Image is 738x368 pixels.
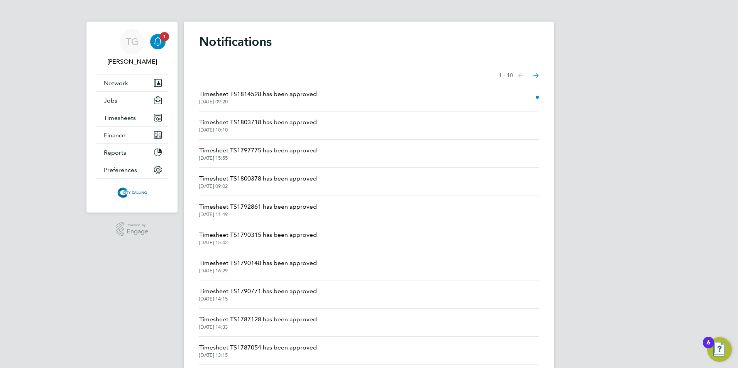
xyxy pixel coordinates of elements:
span: Timesheets [104,114,136,122]
span: Timesheet TS1790148 has been approved [199,258,317,268]
span: [DATE] 11:49 [199,211,317,218]
span: Engage [127,228,148,235]
a: Go to home page [96,186,168,199]
button: Open Resource Center, 6 new notifications [707,337,732,362]
a: Timesheet TS1787128 has been approved[DATE] 14:33 [199,315,317,330]
img: citycalling-logo-retina.png [115,186,149,199]
span: Timesheet TS1797775 has been approved [199,146,317,155]
span: Reports [104,149,126,156]
span: [DATE] 09:02 [199,183,317,189]
span: Timesheet TS1790315 has been approved [199,230,317,240]
span: [DATE] 15:42 [199,240,317,246]
a: Timesheet TS1814528 has been approved[DATE] 09:20 [199,89,317,105]
button: Reports [96,144,168,161]
span: [DATE] 09:20 [199,99,317,105]
span: Timesheet TS1814528 has been approved [199,89,317,99]
span: [DATE] 16:29 [199,268,317,274]
span: Timesheet TS1790771 has been approved [199,287,317,296]
span: Network [104,79,128,87]
span: [DATE] 14:15 [199,296,317,302]
span: [DATE] 10:10 [199,127,317,133]
span: Preferences [104,166,137,174]
a: Timesheet TS1803718 has been approved[DATE] 10:10 [199,118,317,133]
a: TG[PERSON_NAME] [96,29,168,66]
span: Powered by [127,222,148,228]
a: Timesheet TS1790148 has been approved[DATE] 16:29 [199,258,317,274]
button: Preferences [96,161,168,178]
span: 1 - 10 [499,72,513,79]
button: Finance [96,127,168,143]
span: Timesheet TS1792861 has been approved [199,202,317,211]
a: 1 [150,29,166,54]
nav: Select page of notifications list [499,68,539,83]
a: Timesheet TS1787054 has been approved[DATE] 13:15 [199,343,317,358]
span: Timesheet TS1787128 has been approved [199,315,317,324]
span: Timesheet TS1800378 has been approved [199,174,317,183]
nav: Main navigation [86,22,178,213]
button: Network [96,74,168,91]
span: [DATE] 15:55 [199,155,317,161]
a: Powered byEngage [116,222,149,236]
span: [DATE] 13:15 [199,352,317,358]
span: [DATE] 14:33 [199,324,317,330]
a: Timesheet TS1800378 has been approved[DATE] 09:02 [199,174,317,189]
button: Jobs [96,92,168,109]
a: Timesheet TS1792861 has been approved[DATE] 11:49 [199,202,317,218]
span: Toby Gibbs [96,57,168,66]
div: 6 [707,343,710,353]
a: Timesheet TS1790771 has been approved[DATE] 14:15 [199,287,317,302]
span: 1 [160,32,169,41]
span: TG [126,37,139,47]
span: Timesheet TS1787054 has been approved [199,343,317,352]
h1: Notifications [199,34,539,49]
button: Timesheets [96,109,168,126]
span: Timesheet TS1803718 has been approved [199,118,317,127]
a: Timesheet TS1797775 has been approved[DATE] 15:55 [199,146,317,161]
span: Jobs [104,97,117,104]
span: Finance [104,132,125,139]
a: Timesheet TS1790315 has been approved[DATE] 15:42 [199,230,317,246]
